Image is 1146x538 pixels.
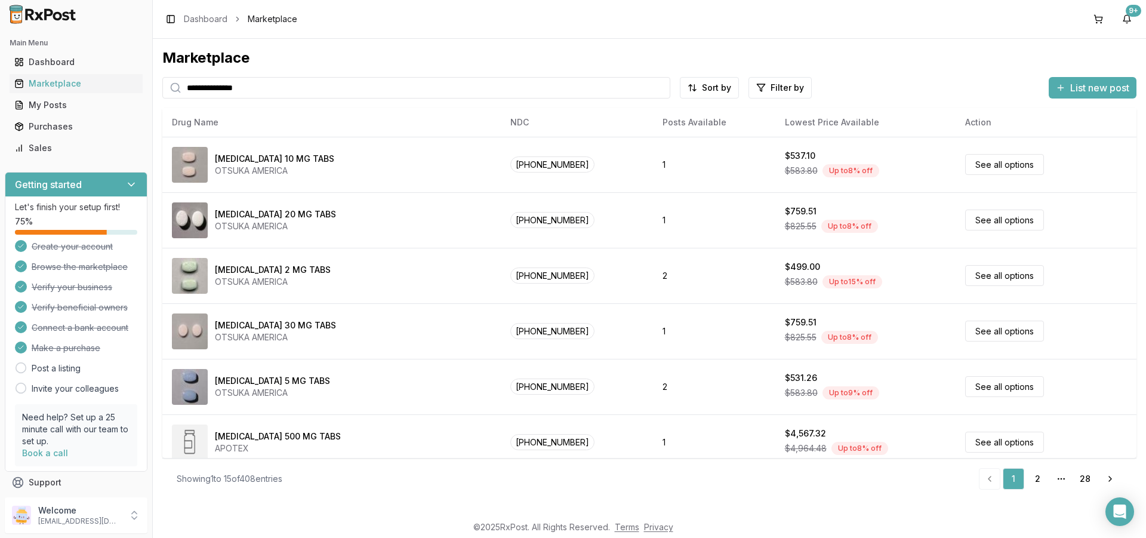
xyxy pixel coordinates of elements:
div: Open Intercom Messenger [1105,497,1134,526]
div: [MEDICAL_DATA] 30 MG TABS [215,319,336,331]
td: 2 [653,248,775,303]
span: [PHONE_NUMBER] [510,379,594,395]
div: $537.10 [785,150,815,162]
span: $4,964.48 [785,442,827,454]
div: Up to 8 % off [831,442,888,455]
a: Purchases [10,116,143,137]
a: Dashboard [10,51,143,73]
span: $583.80 [785,165,818,177]
button: Sales [5,139,147,158]
span: $825.55 [785,331,817,343]
span: $583.80 [785,387,818,399]
button: Filter by [748,77,812,99]
p: Welcome [38,505,121,517]
div: Up to 8 % off [821,331,878,344]
button: Purchases [5,117,147,136]
div: $759.51 [785,316,817,328]
a: See all options [965,210,1044,230]
span: Create your account [32,241,113,253]
p: Need help? Set up a 25 minute call with our team to set up. [22,411,130,447]
div: 9+ [1126,5,1141,17]
p: [EMAIL_ADDRESS][DOMAIN_NAME] [38,517,121,526]
div: [MEDICAL_DATA] 2 MG TABS [215,264,331,276]
span: 75 % [15,216,33,228]
th: Posts Available [653,108,775,137]
div: [MEDICAL_DATA] 500 MG TABS [215,431,341,442]
td: 2 [653,359,775,414]
div: Up to 8 % off [821,220,878,233]
span: List new post [1070,81,1129,95]
div: [MEDICAL_DATA] 20 MG TABS [215,208,336,220]
img: Abiraterone Acetate 500 MG TABS [172,425,208,460]
div: Up to 9 % off [822,386,879,399]
td: 1 [653,414,775,470]
img: Abilify 10 MG TABS [172,147,208,183]
div: [MEDICAL_DATA] 10 MG TABS [215,153,334,165]
div: OTSUKA AMERICA [215,331,336,343]
span: $825.55 [785,220,817,232]
a: See all options [965,265,1044,286]
nav: pagination [979,468,1122,490]
span: [PHONE_NUMBER] [510,156,594,173]
div: $4,567.32 [785,428,826,439]
img: RxPost Logo [5,5,81,24]
span: [PHONE_NUMBER] [510,268,594,284]
button: List new post [1049,77,1136,99]
div: $499.00 [785,261,820,273]
a: See all options [965,432,1044,453]
a: 1 [1003,468,1024,490]
a: 28 [1074,468,1096,490]
span: [PHONE_NUMBER] [510,212,594,228]
div: Up to 15 % off [822,275,882,288]
th: Lowest Price Available [775,108,956,137]
a: Post a listing [32,362,81,374]
img: Abilify 30 MG TABS [172,313,208,349]
div: My Posts [14,99,138,111]
span: Browse the marketplace [32,261,128,273]
a: Terms [615,522,639,532]
span: Make a purchase [32,342,100,354]
a: Book a call [22,448,68,458]
td: 1 [653,192,775,248]
a: My Posts [10,94,143,116]
div: Marketplace [14,78,138,90]
a: Go to next page [1098,468,1122,490]
button: My Posts [5,96,147,115]
span: Verify your business [32,281,112,293]
img: Abilify 5 MG TABS [172,369,208,405]
a: Sales [10,137,143,159]
button: Dashboard [5,53,147,72]
button: Sort by [680,77,739,99]
button: 9+ [1117,10,1136,29]
th: NDC [501,108,653,137]
p: Let's finish your setup first! [15,201,137,213]
a: Invite your colleagues [32,383,119,395]
div: [MEDICAL_DATA] 5 MG TABS [215,375,330,387]
img: Abilify 20 MG TABS [172,202,208,238]
div: $759.51 [785,205,817,217]
button: Marketplace [5,74,147,93]
div: $531.26 [785,372,817,384]
button: Support [5,472,147,493]
div: OTSUKA AMERICA [215,276,331,288]
a: Dashboard [184,13,227,25]
span: $583.80 [785,276,818,288]
nav: breadcrumb [184,13,297,25]
div: OTSUKA AMERICA [215,387,330,399]
span: [PHONE_NUMBER] [510,323,594,339]
span: Filter by [771,82,804,94]
div: Showing 1 to 15 of 408 entries [177,473,282,485]
span: Verify beneficial owners [32,302,128,313]
a: 2 [1027,468,1048,490]
a: List new post [1049,83,1136,95]
span: Connect a bank account [32,322,128,334]
th: Drug Name [162,108,501,137]
span: Marketplace [248,13,297,25]
span: [PHONE_NUMBER] [510,434,594,450]
div: Marketplace [162,48,1136,67]
td: 1 [653,137,775,192]
a: Marketplace [10,73,143,94]
div: Purchases [14,121,138,133]
a: Privacy [644,522,673,532]
a: See all options [965,321,1044,342]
